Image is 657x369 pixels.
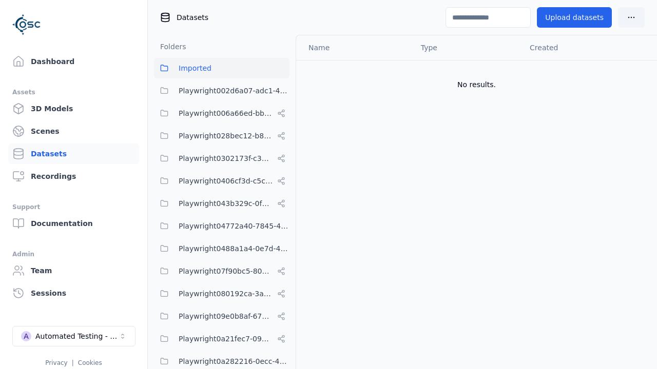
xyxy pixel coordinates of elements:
[154,261,289,281] button: Playwright07f90bc5-80d1-4d58-862e-051c9f56b799
[179,220,289,232] span: Playwright04772a40-7845-40f2-bf94-f85d29927f9d
[296,35,413,60] th: Name
[154,329,289,349] button: Playwright0a21fec7-093e-446e-ac90-feefe60349da
[179,130,273,142] span: Playwright028bec12-b853-4041-8716-f34111cdbd0b
[12,86,135,98] div: Assets
[154,103,289,124] button: Playwright006a66ed-bbfa-4b84-a6f2-8b03960da6f1
[154,216,289,236] button: Playwright04772a40-7845-40f2-bf94-f85d29927f9d
[12,201,135,213] div: Support
[179,175,273,187] span: Playwright0406cf3d-c5c6-4809-a891-d4d7aaf60441
[8,143,139,164] a: Datasets
[521,35,641,60] th: Created
[179,152,273,165] span: Playwright0302173f-c313-40eb-a2c1-2f14b0f3806f
[12,248,135,260] div: Admin
[8,283,139,303] a: Sessions
[8,51,139,72] a: Dashboard
[8,213,139,234] a: Documentation
[179,242,289,255] span: Playwright0488a1a4-0e7d-4299-bdea-dd156cc484d6
[8,98,139,119] a: 3D Models
[296,60,657,109] td: No results.
[21,331,31,341] div: A
[154,283,289,304] button: Playwright080192ca-3ab8-4170-8689-2c2dffafb10d
[154,306,289,326] button: Playwright09e0b8af-6797-487c-9a58-df45af994400
[179,85,289,97] span: Playwright002d6a07-adc1-4c24-b05e-c31b39d5c727
[154,171,289,191] button: Playwright0406cf3d-c5c6-4809-a891-d4d7aaf60441
[72,359,74,366] span: |
[179,355,289,367] span: Playwright0a282216-0ecc-4192-904d-1db5382f43aa
[154,126,289,146] button: Playwright028bec12-b853-4041-8716-f34111cdbd0b
[179,288,273,300] span: Playwright080192ca-3ab8-4170-8689-2c2dffafb10d
[154,238,289,259] button: Playwright0488a1a4-0e7d-4299-bdea-dd156cc484d6
[12,326,136,346] button: Select a workspace
[154,148,289,169] button: Playwright0302173f-c313-40eb-a2c1-2f14b0f3806f
[179,62,211,74] span: Imported
[179,265,273,277] span: Playwright07f90bc5-80d1-4d58-862e-051c9f56b799
[45,359,67,366] a: Privacy
[8,260,139,281] a: Team
[179,310,273,322] span: Playwright09e0b8af-6797-487c-9a58-df45af994400
[154,193,289,214] button: Playwright043b329c-0fea-4eef-a1dd-c1b85d96f68d
[177,12,208,23] span: Datasets
[8,166,139,187] a: Recordings
[179,107,273,119] span: Playwright006a66ed-bbfa-4b84-a6f2-8b03960da6f1
[78,359,102,366] a: Cookies
[154,42,186,52] h3: Folders
[8,121,139,141] a: Scenes
[154,58,289,78] button: Imported
[179,197,273,210] span: Playwright043b329c-0fea-4eef-a1dd-c1b85d96f68d
[35,331,119,341] div: Automated Testing - Playwright
[179,333,273,345] span: Playwright0a21fec7-093e-446e-ac90-feefe60349da
[537,7,612,28] button: Upload datasets
[154,80,289,101] button: Playwright002d6a07-adc1-4c24-b05e-c31b39d5c727
[12,10,41,39] img: Logo
[413,35,521,60] th: Type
